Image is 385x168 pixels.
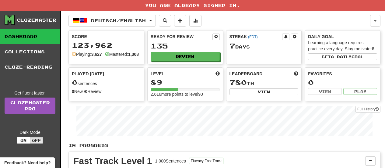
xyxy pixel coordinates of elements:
[72,34,141,40] div: Score
[72,78,78,87] span: 0
[174,15,186,27] button: Add sentence to collection
[308,34,377,40] div: Daily Goal
[308,88,342,95] button: View
[91,52,102,57] strong: 3,627
[72,88,141,95] div: New / Review
[151,52,220,61] button: Review
[30,137,43,144] button: Off
[5,98,55,114] a: ClozemasterPro
[105,51,139,57] div: Mastered:
[229,34,282,40] div: Streak
[308,40,377,52] div: Learning a language requires practice every day. Stay motivated!
[151,79,220,86] div: 89
[72,79,141,87] div: sentences
[151,42,220,50] div: 135
[248,35,258,39] a: (EDT)
[5,90,55,96] div: Get fluent faster.
[355,106,380,113] button: Full History
[4,160,51,166] span: Open feedback widget
[155,158,186,164] div: 1,000 Sentences
[308,53,377,60] button: Seta dailygoal
[151,91,220,97] div: 2,616 more points to level 90
[229,88,299,95] button: View
[68,15,156,27] button: Deutsch/English
[17,17,56,23] div: Clozemaster
[215,71,220,77] span: Score more points to level up
[229,41,235,50] span: 7
[72,41,141,49] div: 123,962
[72,89,74,94] strong: 0
[151,71,164,77] span: Level
[343,88,377,95] button: Play
[229,79,299,87] div: th
[189,15,201,27] button: More stats
[5,129,55,135] div: Dark Mode
[308,71,377,77] div: Favorites
[91,18,146,23] span: Deutsch / English
[151,34,212,40] div: Ready for Review
[72,71,104,77] span: Played [DATE]
[294,71,298,77] span: This week in points, UTC
[72,51,102,57] div: Playing:
[68,142,380,148] p: In Progress
[128,52,139,57] strong: 1,308
[331,55,352,59] span: a daily
[85,89,88,94] strong: 0
[189,158,223,164] button: Fluency Fast Track
[229,71,263,77] span: Leaderboard
[17,137,30,144] button: On
[229,78,247,87] span: 780
[308,79,377,86] div: 0
[73,156,152,166] div: Fast Track Level 1
[159,15,171,27] button: Search sentences
[229,42,299,50] div: Day s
